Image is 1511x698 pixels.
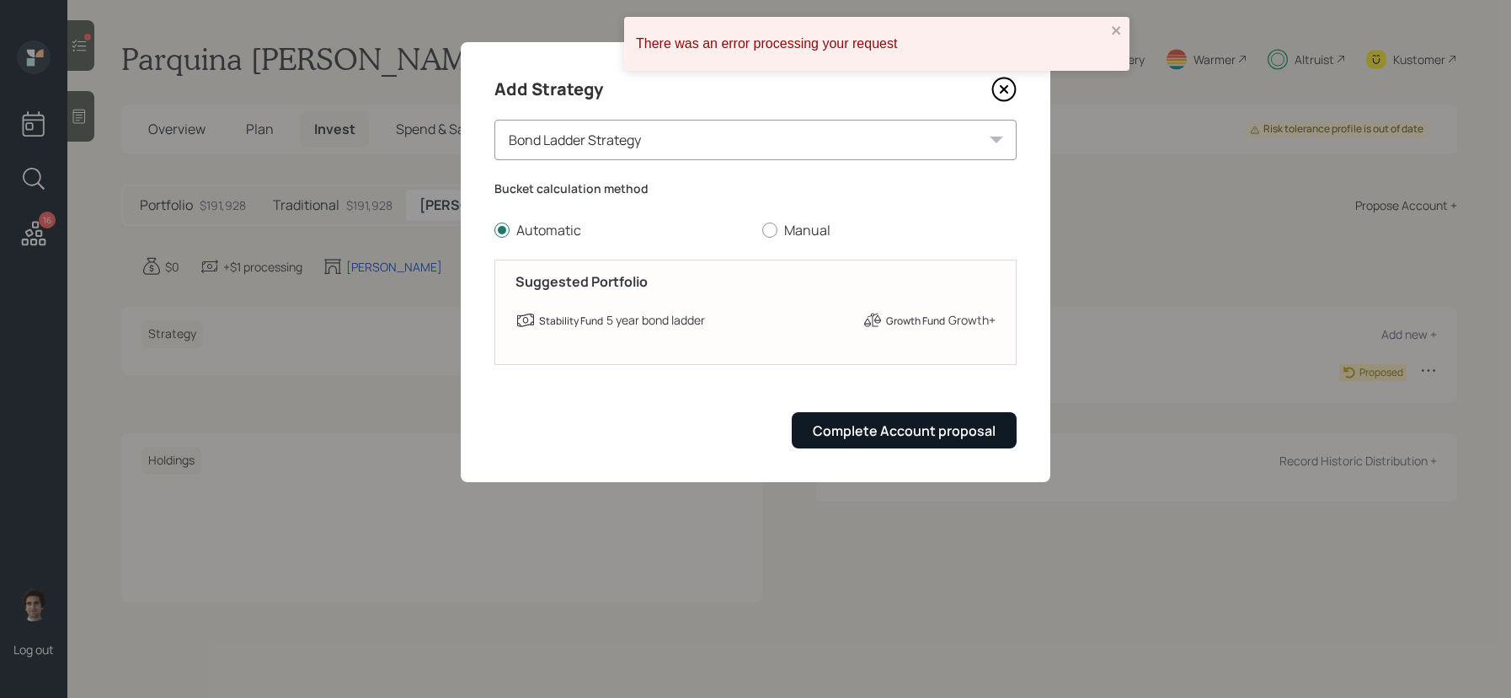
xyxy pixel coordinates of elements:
[494,120,1017,160] div: Bond Ladder Strategy
[792,412,1017,448] button: Complete Account proposal
[494,76,603,103] h4: Add Strategy
[948,311,996,329] div: Growth+
[515,274,996,290] h5: Suggested Portfolio
[494,180,1017,197] label: Bucket calculation method
[886,314,945,329] label: Growth Fund
[636,36,1106,51] div: There was an error processing your request
[813,421,996,440] div: Complete Account proposal
[539,314,603,329] label: Stability Fund
[1111,24,1123,40] button: close
[606,311,705,329] div: 5 year bond ladder
[494,221,749,239] label: Automatic
[762,221,1017,239] label: Manual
